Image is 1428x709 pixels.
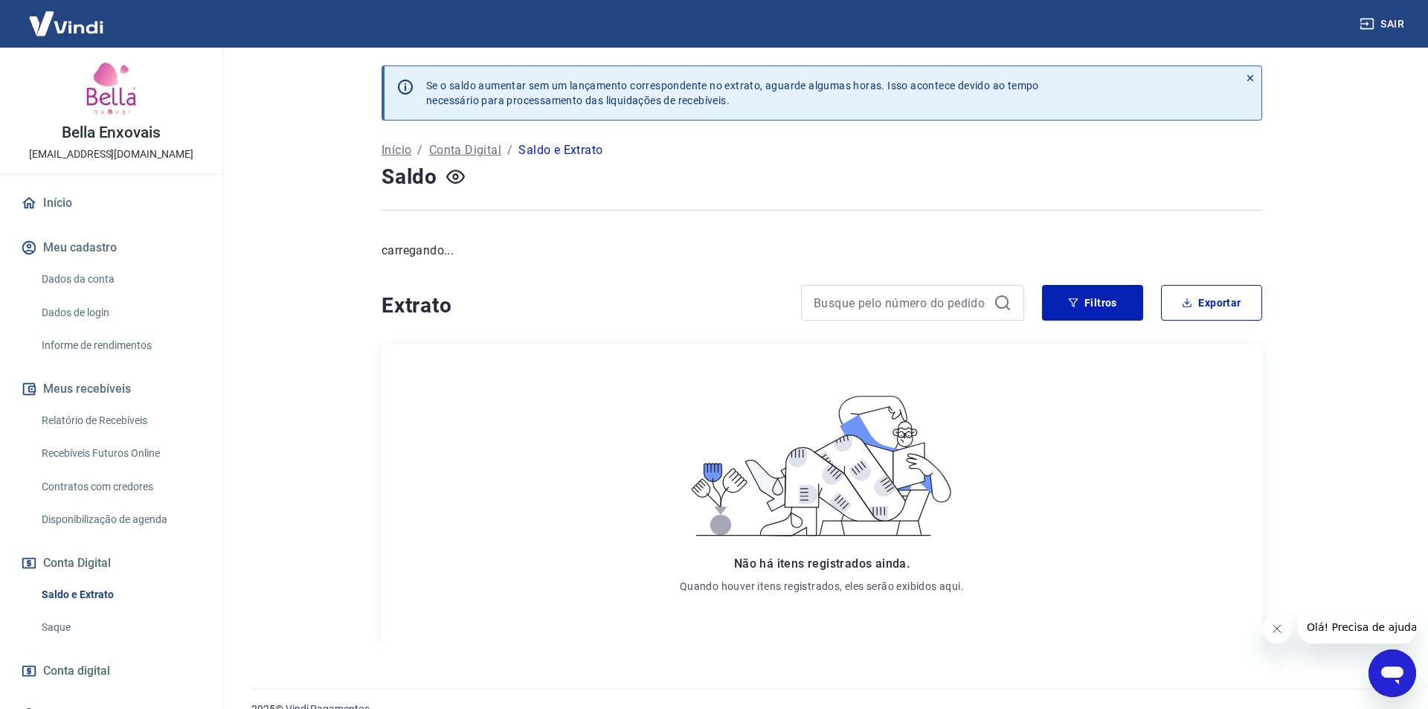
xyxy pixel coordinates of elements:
[36,264,205,295] a: Dados da conta
[1042,285,1143,321] button: Filtros
[36,405,205,436] a: Relatório de Recebíveis
[36,330,205,361] a: Informe de rendimentos
[36,580,205,610] a: Saldo e Extrato
[18,187,205,219] a: Início
[1368,649,1416,697] iframe: Botão para abrir a janela de mensagens
[18,1,115,46] img: Vindi
[43,661,110,681] span: Conta digital
[429,141,501,159] a: Conta Digital
[1161,285,1262,321] button: Exportar
[507,141,512,159] p: /
[1357,10,1410,38] button: Sair
[1298,611,1416,644] iframe: Mensagem da empresa
[36,298,205,328] a: Dados de login
[18,547,205,580] button: Conta Digital
[36,438,205,469] a: Recebíveis Futuros Online
[734,556,910,571] span: Não há itens registrados ainda.
[62,125,161,141] p: Bella Enxovais
[18,231,205,264] button: Meu cadastro
[29,147,193,162] p: [EMAIL_ADDRESS][DOMAIN_NAME]
[82,60,141,119] img: 67e55a8b-72ef-4181-b8a6-10fe891f99bd.jpeg
[814,292,988,314] input: Busque pelo número do pedido
[518,141,602,159] p: Saldo e Extrato
[382,141,411,159] a: Início
[382,162,437,192] h4: Saldo
[18,655,205,687] a: Conta digital
[382,242,1262,260] p: carregando...
[417,141,422,159] p: /
[9,10,125,22] span: Olá! Precisa de ajuda?
[680,579,964,594] p: Quando houver itens registrados, eles serão exibidos aqui.
[36,472,205,502] a: Contratos com credores
[36,612,205,643] a: Saque
[382,291,783,321] h4: Extrato
[1262,614,1292,644] iframe: Fechar mensagem
[36,504,205,535] a: Disponibilização de agenda
[18,373,205,405] button: Meus recebíveis
[426,78,1039,108] p: Se o saldo aumentar sem um lançamento correspondente no extrato, aguarde algumas horas. Isso acon...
